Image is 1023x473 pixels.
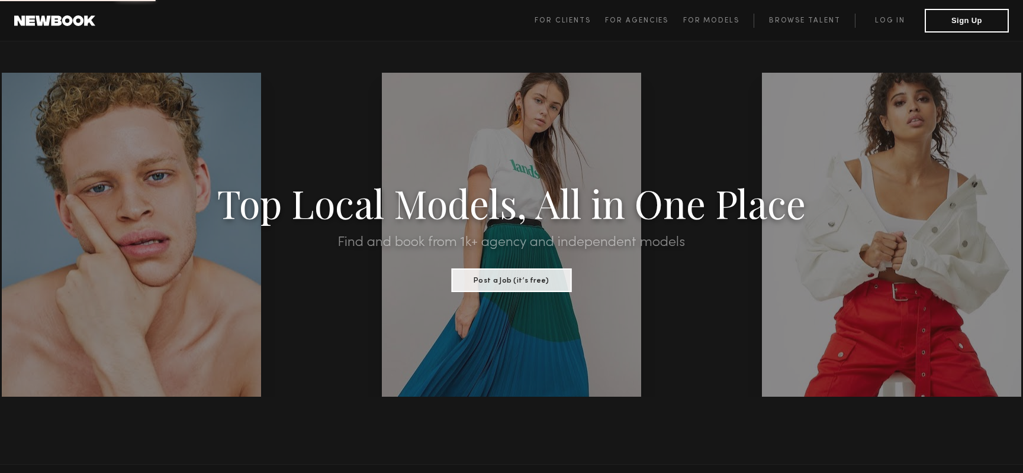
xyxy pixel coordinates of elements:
a: For Clients [535,14,605,28]
h1: Top Local Models, All in One Place [77,184,947,221]
button: Post a Job (it’s free) [451,268,571,292]
a: Browse Talent [754,14,855,28]
h2: Find and book from 1k+ agency and independent models [77,235,947,250]
a: Log in [855,14,925,28]
span: For Agencies [605,17,668,24]
span: For Clients [535,17,591,24]
button: Sign Up [925,9,1009,33]
span: For Models [683,17,739,24]
a: For Models [683,14,754,28]
a: For Agencies [605,14,683,28]
a: Post a Job (it’s free) [451,273,571,286]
